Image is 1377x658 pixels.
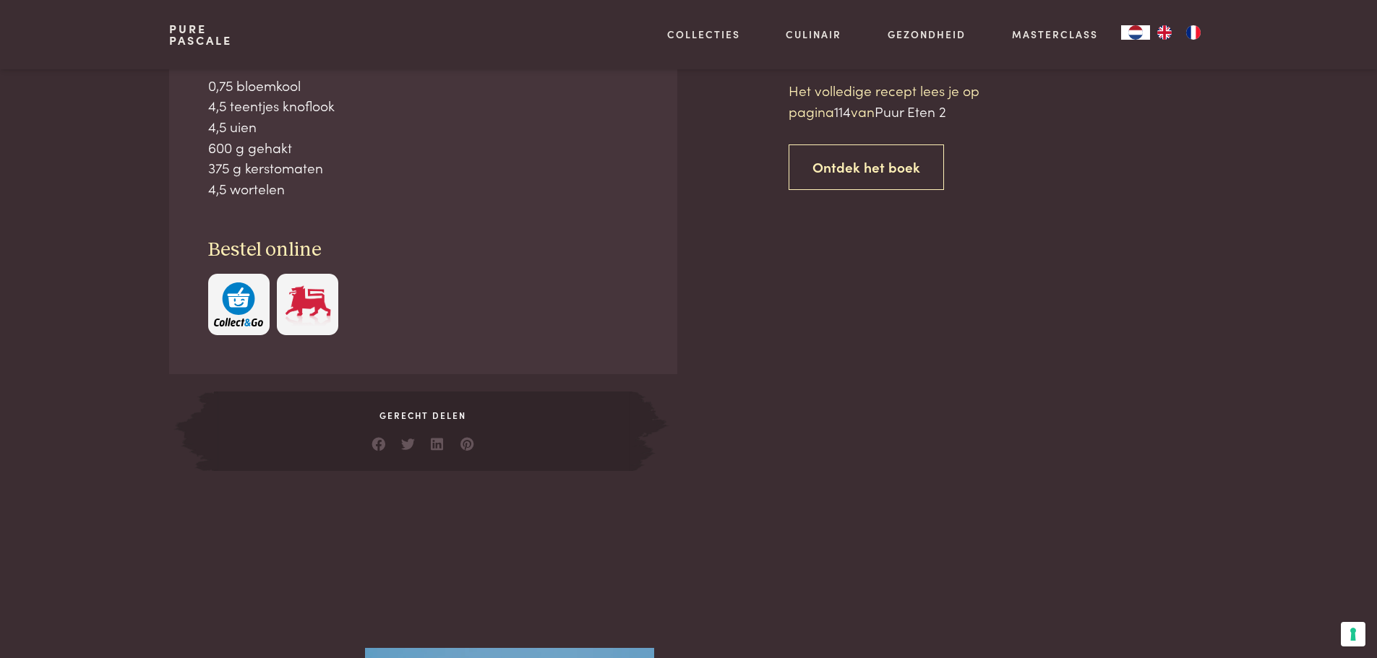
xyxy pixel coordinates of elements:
a: Culinair [786,27,841,42]
a: Collecties [667,27,740,42]
div: 4,5 teentjes knoflook [208,95,639,116]
div: 4,5 wortelen [208,178,639,199]
button: Uw voorkeuren voor toestemming voor trackingtechnologieën [1341,622,1365,646]
h3: Bestel online [208,238,639,263]
a: NL [1121,25,1150,40]
ul: Language list [1150,25,1208,40]
div: 600 g gehakt [208,137,639,158]
span: Puur Eten 2 [875,101,946,121]
a: Ontdek het boek [789,144,944,190]
a: FR [1179,25,1208,40]
div: 4,5 uien [208,116,639,137]
div: 375 g kerstomaten [208,157,639,178]
div: 0,75 bloemkool [208,75,639,96]
a: Gezondheid [888,27,966,42]
p: Het volledige recept lees je op pagina van [789,80,1034,121]
span: Gerecht delen [214,409,632,422]
span: 114 [834,101,851,121]
aside: Language selected: Nederlands [1121,25,1208,40]
a: Masterclass [1012,27,1098,42]
a: EN [1150,25,1179,40]
img: Delhaize [283,282,333,326]
div: Language [1121,25,1150,40]
img: c308188babc36a3a401bcb5cb7e020f4d5ab42f7cacd8327e500463a43eeb86c.svg [214,282,263,326]
a: PurePascale [169,23,232,46]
